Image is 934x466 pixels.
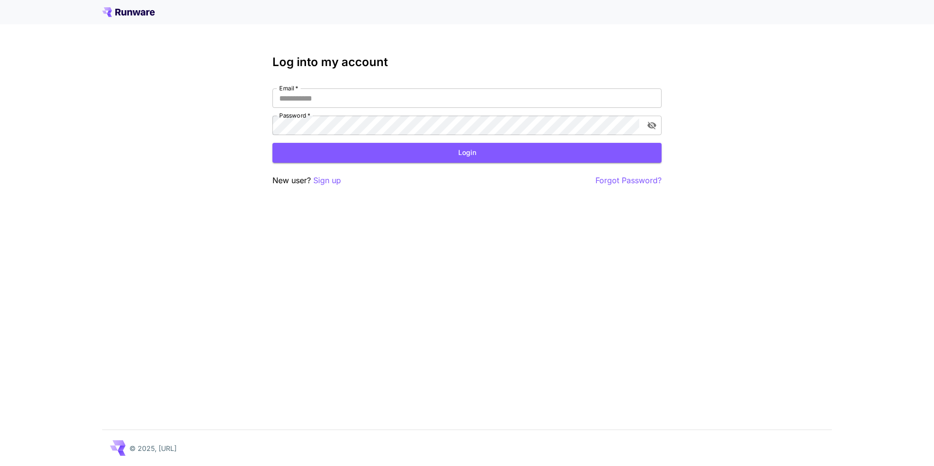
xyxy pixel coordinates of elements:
[129,443,177,453] p: © 2025, [URL]
[313,174,341,187] button: Sign up
[272,143,662,163] button: Login
[643,117,661,134] button: toggle password visibility
[279,84,298,92] label: Email
[595,174,662,187] button: Forgot Password?
[272,55,662,69] h3: Log into my account
[279,111,310,120] label: Password
[272,174,341,187] p: New user?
